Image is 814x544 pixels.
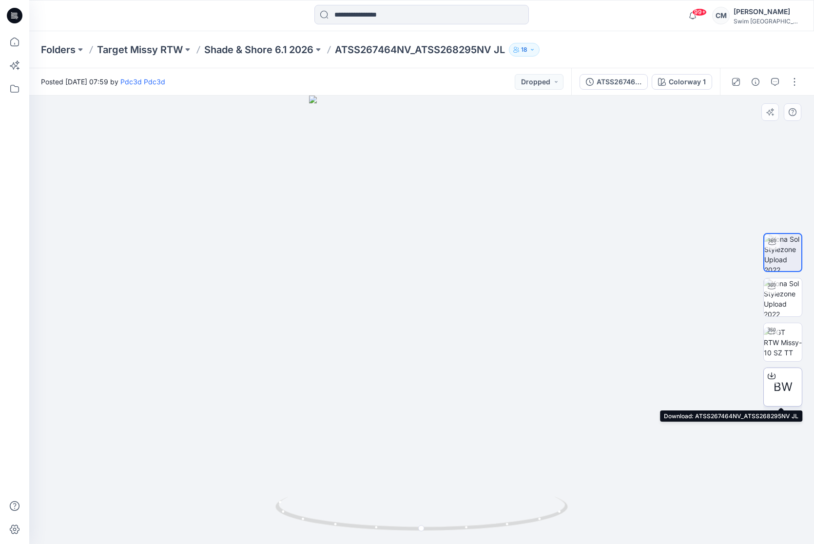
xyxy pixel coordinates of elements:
p: ATSS267464NV_ATSS268295NV JL [335,43,505,57]
span: Posted [DATE] 07:59 by [41,77,165,87]
a: Folders [41,43,76,57]
div: CM [712,7,730,24]
a: Target Missy RTW [97,43,183,57]
p: 18 [521,44,527,55]
span: BW [774,378,793,396]
div: Colorway 1 [669,77,706,87]
span: 99+ [692,8,707,16]
button: Colorway 1 [652,74,712,90]
div: Swim [GEOGRAPHIC_DATA] [734,18,802,25]
button: 18 [509,43,540,57]
a: Shade & Shore 6.1 2026 [204,43,313,57]
img: Kona Sol Stylezone Upload 2022 [764,278,802,316]
button: ATSS267464NV_ATSS268295NV JL [580,74,648,90]
a: Pdc3d Pdc3d [120,78,165,86]
div: ATSS267464NV_ATSS268295NV JL [597,77,641,87]
img: TGT RTW Missy-10 SZ TT [764,327,802,358]
div: [PERSON_NAME] [734,6,802,18]
img: Kona Sol Stylezone Upload 2022 [764,234,801,271]
button: Details [748,74,763,90]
